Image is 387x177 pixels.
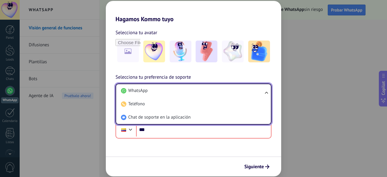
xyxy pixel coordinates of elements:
span: Selecciona tu avatar [115,29,157,37]
img: -4.jpeg [222,41,244,62]
span: WhatsApp [128,88,148,94]
h2: Hagamos Kommo tuyo [106,1,281,23]
button: Siguiente [242,162,272,172]
img: -5.jpeg [248,41,270,62]
span: Teléfono [128,101,145,107]
span: Selecciona tu preferencia de soporte [115,74,191,81]
span: Chat de soporte en la aplicación [128,114,190,120]
img: -1.jpeg [143,41,165,62]
img: -3.jpeg [196,41,217,62]
div: Colombia: + 57 [118,123,129,136]
span: Siguiente [244,165,264,169]
img: -2.jpeg [170,41,191,62]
